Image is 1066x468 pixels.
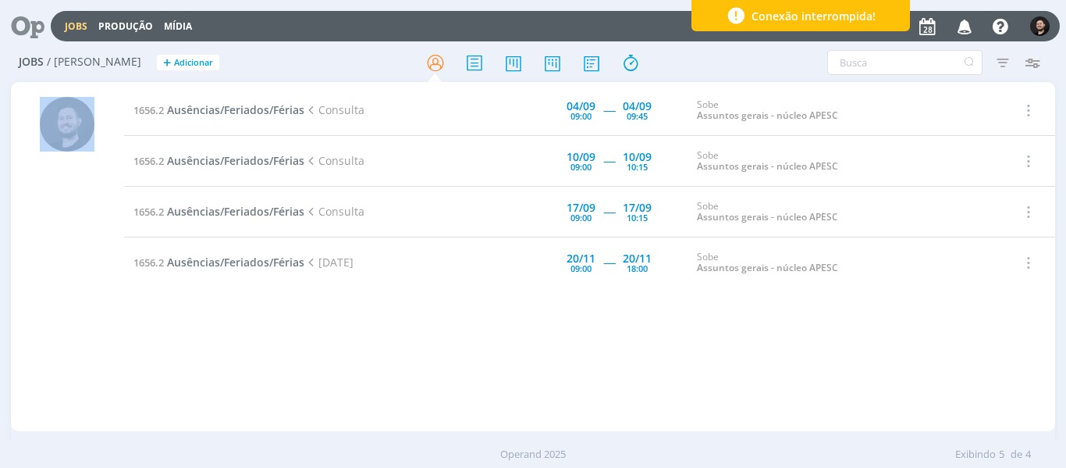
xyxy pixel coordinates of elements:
[47,55,141,69] span: / [PERSON_NAME]
[627,213,648,222] div: 10:15
[1030,16,1050,36] img: B
[567,152,595,163] div: 10/09
[1025,447,1031,463] span: 4
[627,112,648,120] div: 09:45
[19,55,44,69] span: Jobs
[159,20,197,33] button: Mídia
[174,58,213,68] span: Adicionar
[167,204,304,219] span: Ausências/Feriados/Férias
[567,202,595,213] div: 17/09
[304,153,364,168] span: Consulta
[304,204,364,219] span: Consulta
[603,153,615,168] span: -----
[94,20,158,33] button: Produção
[570,264,592,273] div: 09:00
[627,163,648,171] div: 10:15
[133,205,164,219] span: 1656.2
[157,55,219,71] button: +Adicionar
[163,55,171,71] span: +
[697,109,838,122] a: Assuntos gerais - núcleo APESC
[697,201,858,223] div: Sobe
[167,153,304,168] span: Ausências/Feriados/Férias
[570,112,592,120] div: 09:00
[567,101,595,112] div: 04/09
[623,101,652,112] div: 04/09
[164,20,192,33] a: Mídia
[98,20,153,33] a: Produção
[133,103,164,117] span: 1656.2
[697,159,838,173] a: Assuntos gerais - núcleo APESC
[567,253,595,264] div: 20/11
[603,204,615,219] span: -----
[133,255,304,270] a: 1656.2Ausências/Feriados/Férias
[623,152,652,163] div: 10/09
[999,447,1004,463] span: 5
[697,252,858,274] div: Sobe
[133,154,164,168] span: 1656.2
[1011,447,1022,463] span: de
[623,202,652,213] div: 17/09
[603,102,615,117] span: -----
[40,97,94,152] img: B
[1029,13,1050,40] button: B
[603,255,615,270] span: -----
[167,102,304,117] span: Ausências/Feriados/Férias
[623,253,652,264] div: 20/11
[304,102,364,117] span: Consulta
[570,163,592,171] div: 09:00
[697,261,838,274] a: Assuntos gerais - núcleo APESC
[133,255,164,270] span: 1656.2
[697,210,838,223] a: Assuntos gerais - núcleo APESC
[955,447,996,463] span: Exibindo
[133,204,304,219] a: 1656.2Ausências/Feriados/Férias
[133,153,304,168] a: 1656.2Ausências/Feriados/Férias
[697,99,858,122] div: Sobe
[60,20,92,33] button: Jobs
[65,20,87,33] a: Jobs
[304,255,354,270] span: [DATE]
[752,8,876,24] span: Conexão interrompida!
[167,255,304,270] span: Ausências/Feriados/Férias
[570,213,592,222] div: 09:00
[697,150,858,173] div: Sobe
[827,50,982,75] input: Busca
[133,102,304,117] a: 1656.2Ausências/Feriados/Férias
[627,264,648,273] div: 18:00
